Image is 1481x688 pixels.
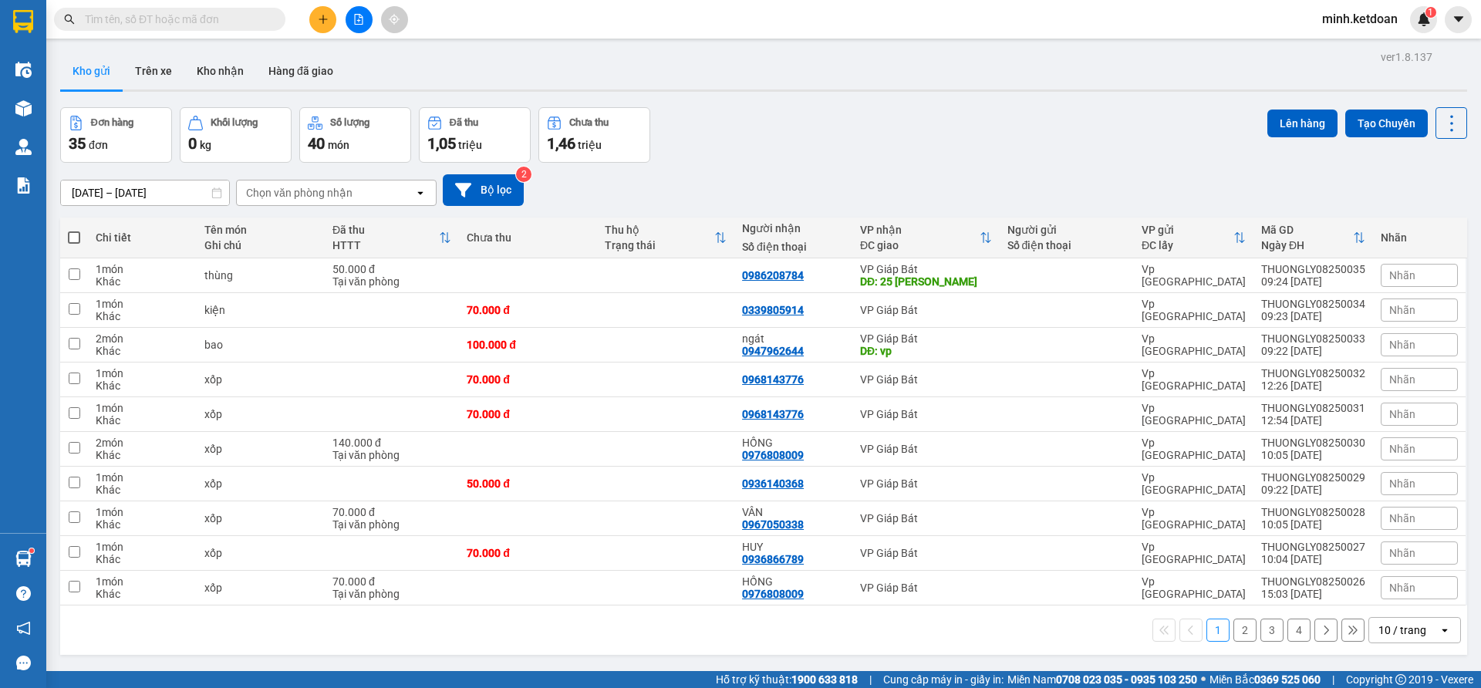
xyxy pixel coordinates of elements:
[1261,518,1365,531] div: 10:05 [DATE]
[860,443,992,455] div: VP Giáp Bát
[1209,671,1321,688] span: Miền Bắc
[467,408,589,420] div: 70.000 đ
[1261,402,1365,414] div: THUONGLY08250031
[1142,263,1246,288] div: Vp [GEOGRAPHIC_DATA]
[860,332,992,345] div: VP Giáp Bát
[1142,224,1233,236] div: VP gửi
[1261,298,1365,310] div: THUONGLY08250034
[330,117,369,128] div: Số lượng
[60,52,123,89] button: Kho gửi
[184,52,256,89] button: Kho nhận
[742,477,804,490] div: 0936140368
[414,187,427,199] svg: open
[1389,269,1415,282] span: Nhãn
[1417,12,1431,26] img: icon-new-feature
[256,52,346,89] button: Hàng đã giao
[16,621,31,636] span: notification
[69,134,86,153] span: 35
[1310,9,1410,29] span: minh.ketdoan
[1261,332,1365,345] div: THUONGLY08250033
[1261,224,1353,236] div: Mã GD
[742,553,804,565] div: 0936866789
[204,373,317,386] div: xốp
[1142,541,1246,565] div: Vp [GEOGRAPHIC_DATA]
[1261,239,1353,251] div: Ngày ĐH
[204,269,317,282] div: thùng
[605,224,714,236] div: Thu hộ
[1260,619,1284,642] button: 3
[123,52,184,89] button: Trên xe
[1389,547,1415,559] span: Nhãn
[742,304,804,316] div: 0339805914
[1425,7,1436,18] sup: 1
[716,671,858,688] span: Hỗ trợ kỹ thuật:
[1134,218,1253,258] th: Toggle SortBy
[188,134,197,153] span: 0
[15,551,32,567] img: warehouse-icon
[1261,506,1365,518] div: THUONGLY08250028
[246,185,353,201] div: Chọn văn phòng nhận
[1142,437,1246,461] div: Vp [GEOGRAPHIC_DATA]
[883,671,1004,688] span: Cung cấp máy in - giấy in:
[605,239,714,251] div: Trạng thái
[204,339,317,351] div: bao
[204,443,317,455] div: xốp
[1142,575,1246,600] div: Vp [GEOGRAPHIC_DATA]
[742,332,845,345] div: ngát
[1206,619,1230,642] button: 1
[96,298,189,310] div: 1 món
[467,339,589,351] div: 100.000 đ
[860,512,992,524] div: VP Giáp Bát
[204,512,317,524] div: xốp
[15,100,32,116] img: warehouse-icon
[1345,110,1428,137] button: Tạo Chuyến
[742,518,804,531] div: 0967050338
[16,656,31,670] span: message
[16,586,31,601] span: question-circle
[1389,304,1415,316] span: Nhãn
[325,218,459,258] th: Toggle SortBy
[1389,339,1415,351] span: Nhãn
[742,241,845,253] div: Số điện thoại
[1261,275,1365,288] div: 09:24 [DATE]
[860,408,992,420] div: VP Giáp Bát
[1261,575,1365,588] div: THUONGLY08250026
[1233,619,1257,642] button: 2
[85,11,267,28] input: Tìm tên, số ĐT hoặc mã đơn
[332,518,451,531] div: Tại văn phòng
[332,588,451,600] div: Tại văn phòng
[458,139,482,151] span: triệu
[96,345,189,357] div: Khác
[860,345,992,357] div: DĐ: vp
[1428,7,1433,18] span: 1
[96,332,189,345] div: 2 món
[1142,298,1246,322] div: Vp [GEOGRAPHIC_DATA]
[180,107,292,163] button: Khối lượng0kg
[96,310,189,322] div: Khác
[742,506,845,518] div: VÂN
[15,139,32,155] img: warehouse-icon
[381,6,408,33] button: aim
[204,547,317,559] div: xốp
[1142,239,1233,251] div: ĐC lấy
[15,62,32,78] img: warehouse-icon
[332,575,451,588] div: 70.000 đ
[1261,449,1365,461] div: 10:05 [DATE]
[204,408,317,420] div: xốp
[96,575,189,588] div: 1 món
[1389,408,1415,420] span: Nhãn
[1261,553,1365,565] div: 10:04 [DATE]
[1389,512,1415,524] span: Nhãn
[742,437,845,449] div: HỒNG
[204,239,317,251] div: Ghi chú
[538,107,650,163] button: Chưa thu1,46 triệu
[204,224,317,236] div: Tên món
[204,582,317,594] div: xốp
[742,541,845,553] div: HUY
[860,304,992,316] div: VP Giáp Bát
[427,134,456,153] span: 1,05
[1261,310,1365,322] div: 09:23 [DATE]
[1261,437,1365,449] div: THUONGLY08250030
[742,575,845,588] div: HỒNG
[96,541,189,553] div: 1 món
